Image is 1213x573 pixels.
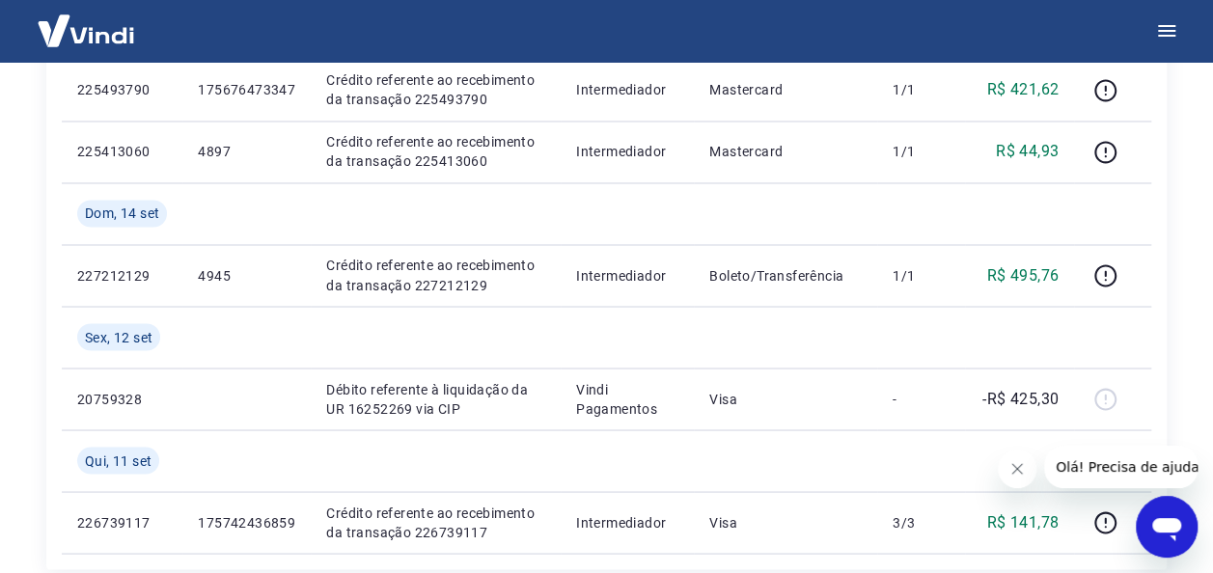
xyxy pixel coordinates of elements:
p: 20759328 [77,389,167,408]
p: 175742436859 [198,512,295,532]
span: Olá! Precisa de ajuda? [12,14,162,29]
p: 225493790 [77,80,167,99]
p: - [893,389,950,408]
iframe: Fechar mensagem [998,450,1036,488]
p: Intermediador [576,512,678,532]
p: 227212129 [77,265,167,285]
p: Crédito referente ao recebimento da transação 227212129 [326,256,545,294]
p: Visa [709,512,862,532]
span: Qui, 11 set [85,450,152,470]
iframe: Botão para abrir a janela de mensagens [1136,496,1198,558]
p: 4897 [198,142,295,161]
p: Crédito referente ao recebimento da transação 226739117 [326,503,545,541]
p: 1/1 [893,265,950,285]
p: 175676473347 [198,80,295,99]
p: 226739117 [77,512,167,532]
p: Mastercard [709,142,862,161]
span: Sex, 12 set [85,327,152,346]
p: 4945 [198,265,295,285]
span: Dom, 14 set [85,204,159,223]
p: Intermediador [576,265,678,285]
p: 1/1 [893,80,950,99]
p: R$ 421,62 [987,78,1060,101]
p: Intermediador [576,80,678,99]
p: Crédito referente ao recebimento da transação 225413060 [326,132,545,171]
p: Débito referente à liquidação da UR 16252269 via CIP [326,379,545,418]
img: Vindi [23,1,149,60]
p: -R$ 425,30 [982,387,1059,410]
p: Crédito referente ao recebimento da transação 225493790 [326,70,545,109]
iframe: Mensagem da empresa [1044,446,1198,488]
p: R$ 141,78 [987,510,1060,533]
p: R$ 44,93 [996,140,1059,163]
p: Vindi Pagamentos [576,379,678,418]
p: Mastercard [709,80,862,99]
p: 3/3 [893,512,950,532]
p: 1/1 [893,142,950,161]
p: Boleto/Transferência [709,265,862,285]
p: 225413060 [77,142,167,161]
p: R$ 495,76 [987,263,1060,286]
p: Visa [709,389,862,408]
p: Intermediador [576,142,678,161]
